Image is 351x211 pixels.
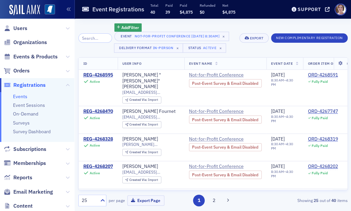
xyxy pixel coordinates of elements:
[90,79,100,84] div: Active
[13,25,27,32] span: Users
[271,115,298,123] div: –
[271,136,285,142] span: [DATE]
[83,72,113,78] a: REG-4268595
[90,143,100,148] div: Active
[189,109,262,115] a: Not-for-Profit Conference
[271,114,284,119] time: 8:30 AM
[222,9,235,15] span: $4,875
[13,39,47,46] span: Organizations
[13,146,46,153] span: Subscriptions
[271,142,298,151] div: –
[129,151,158,154] div: Import
[83,164,113,170] div: REG-4268207
[262,197,347,203] div: Showing out of items
[122,142,180,147] span: [PERSON_NAME][EMAIL_ADDRESS][PERSON_NAME][DOMAIN_NAME]
[193,195,205,206] button: 1
[222,3,235,8] p: Net
[13,67,30,74] span: Orders
[208,195,220,206] button: 2
[312,116,328,120] div: Fully Paid
[271,61,293,66] span: Event Date
[122,90,180,95] span: [EMAIL_ADDRESS][DOMAIN_NAME]
[127,195,164,206] button: Export Page
[153,44,173,51] div: In-Person
[250,36,264,40] div: Export
[4,67,30,74] a: Orders
[189,61,212,66] span: Event Name
[4,160,46,167] a: Memberships
[45,4,55,15] img: SailAMX
[83,61,87,66] span: ID
[13,53,58,60] span: Events & Products
[189,136,262,142] a: Not-for-Profit Conference
[165,9,170,15] span: 39
[308,61,348,66] span: Order Item Order ID
[129,150,148,154] span: Created Via :
[13,102,45,108] a: Event Sessions
[13,129,51,135] a: Survey Dashboard
[122,115,180,120] span: [EMAIL_ADDRESS][DOMAIN_NAME]
[189,72,250,78] span: Not-for-Profit Conference
[271,108,285,114] span: [DATE]
[189,79,262,87] div: Post-Event Survey
[308,109,338,115] a: ORD-4267747
[271,72,285,78] span: [DATE]
[129,122,148,127] span: Created Via :
[4,25,27,32] a: Users
[189,143,262,151] div: Post-Event Survey
[271,169,293,178] time: 4:30 PM
[122,72,180,90] div: [PERSON_NAME] "[PERSON_NAME]" [PERSON_NAME]
[165,3,173,8] p: Paid
[189,109,250,115] span: Not-for-Profit Conference
[271,163,285,169] span: [DATE]
[308,164,338,170] a: ORD-4268202
[217,45,223,51] span: ×
[189,171,262,179] div: Post-Event Survey
[13,93,27,99] a: Events
[122,61,142,66] span: User Info
[13,111,38,117] a: On-Demand
[4,174,32,181] a: Reports
[90,116,100,120] div: Active
[13,120,30,126] a: Surveys
[271,142,293,151] time: 4:30 PM
[308,136,338,142] a: ORD-4268319
[40,4,55,16] a: View Homepage
[122,149,161,156] div: Created Via: Import
[83,109,113,115] div: REG-4268470
[135,33,220,39] div: Not-for-Profit Conference [[DATE] 8:30am]
[335,4,346,15] span: Profile
[308,72,338,78] a: ORD-4268591
[122,176,161,183] div: Created Via: Import
[271,33,348,43] button: New Complimentary Registration
[189,136,250,142] span: Not-for-Profit Conference
[239,33,268,43] button: Export
[4,81,46,89] a: Registrations
[271,34,348,40] a: New Complimentary Registration
[9,5,40,15] img: SailAMX
[298,6,321,12] div: Support
[189,164,250,170] span: Not-for-Profit Conference
[312,144,328,148] div: Fully Paid
[312,79,328,84] div: Fully Paid
[122,136,158,142] a: [PERSON_NAME]
[180,9,193,15] span: $4,875
[312,171,328,175] div: Fully Paid
[4,39,47,46] a: Organizations
[271,169,284,174] time: 8:30 AM
[221,33,227,39] span: ×
[13,188,53,196] span: Email Marketing
[271,78,293,87] time: 4:30 PM
[271,170,298,178] div: –
[200,9,204,15] span: $0
[180,3,193,8] p: Paid
[122,164,158,170] a: [PERSON_NAME]
[13,202,33,210] span: Content
[119,46,152,50] div: Delivery Format
[83,136,113,142] a: REG-4268328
